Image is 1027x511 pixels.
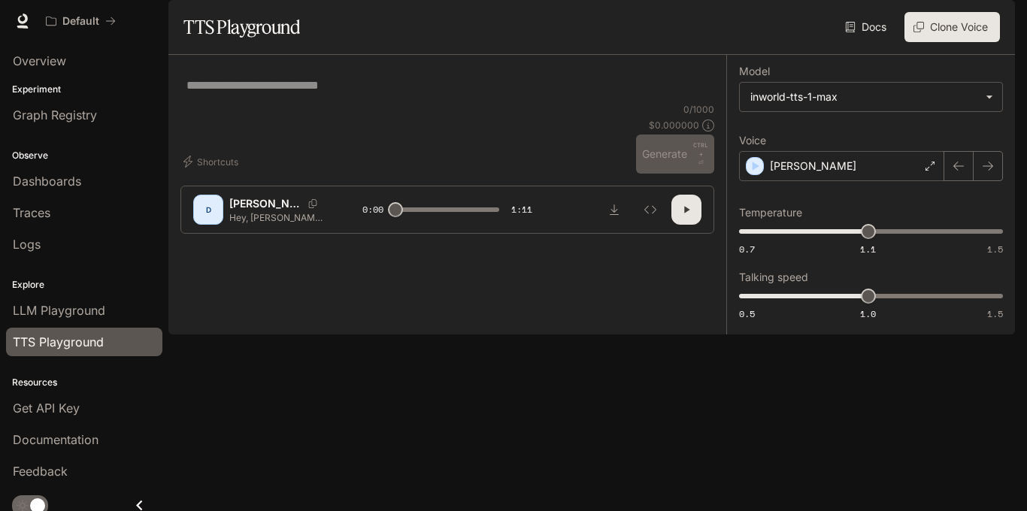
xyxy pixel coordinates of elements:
[635,195,665,225] button: Inspect
[860,243,876,255] span: 1.1
[739,66,770,77] p: Model
[196,198,220,222] div: D
[183,12,300,42] h1: TTS Playground
[180,150,244,174] button: Shortcuts
[987,307,1003,320] span: 1.5
[860,307,876,320] span: 1.0
[842,12,892,42] a: Docs
[649,119,699,132] p: $ 0.000000
[750,89,978,104] div: inworld-tts-1-max
[62,15,99,28] p: Default
[739,207,802,218] p: Temperature
[511,202,532,217] span: 1:11
[770,159,856,174] p: [PERSON_NAME]
[739,307,755,320] span: 0.5
[739,243,755,255] span: 0.7
[740,83,1002,111] div: inworld-tts-1-max
[362,202,383,217] span: 0:00
[229,196,302,211] p: [PERSON_NAME]
[599,195,629,225] button: Download audio
[39,6,123,36] button: All workspaces
[739,135,766,146] p: Voice
[302,199,323,208] button: Copy Voice ID
[683,103,714,116] p: 0 / 1000
[904,12,1000,42] button: Clone Voice
[987,243,1003,255] span: 1.5
[229,211,326,224] p: Hey, [PERSON_NAME], hopefully you're having a wonderful night rest! Um, just wanna send you a voi...
[739,272,808,283] p: Talking speed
